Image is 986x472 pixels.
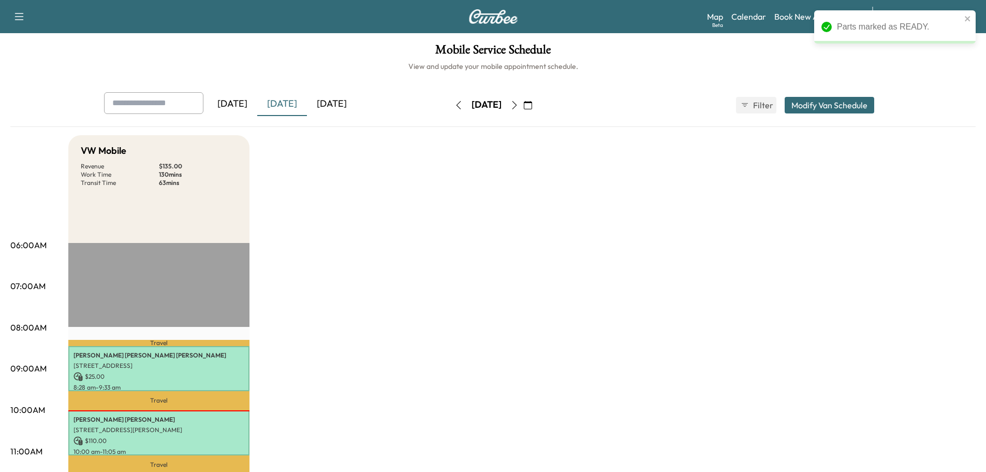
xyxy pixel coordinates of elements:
p: 10:00AM [10,404,45,416]
a: Calendar [731,10,766,23]
p: [PERSON_NAME] [PERSON_NAME] [73,416,244,424]
button: close [964,15,972,23]
p: Transit Time [81,179,159,187]
h5: VW Mobile [81,144,126,158]
p: 8:28 am - 9:33 am [73,383,244,392]
button: Filter [736,97,776,113]
p: [STREET_ADDRESS][PERSON_NAME] [73,426,244,434]
p: $ 135.00 [159,162,237,170]
div: [DATE] [257,92,307,116]
a: Book New Appointment [774,10,862,23]
div: [DATE] [472,98,502,111]
span: Filter [753,99,772,111]
p: Travel [68,391,249,410]
p: 07:00AM [10,280,46,292]
a: MapBeta [707,10,723,23]
p: [PERSON_NAME] [PERSON_NAME] [PERSON_NAME] [73,351,244,360]
h1: Mobile Service Schedule [10,44,976,61]
img: Curbee Logo [468,9,518,24]
p: 09:00AM [10,362,47,375]
p: Revenue [81,162,159,170]
div: [DATE] [307,92,357,116]
p: Travel [68,340,249,346]
p: 11:00AM [10,445,42,457]
p: [STREET_ADDRESS] [73,362,244,370]
p: Work Time [81,170,159,179]
button: Modify Van Schedule [785,97,874,113]
div: Parts marked as READY. [837,21,961,33]
div: Beta [712,21,723,29]
p: 10:00 am - 11:05 am [73,448,244,456]
p: $ 110.00 [73,436,244,446]
h6: View and update your mobile appointment schedule. [10,61,976,71]
p: 08:00AM [10,321,47,334]
p: $ 25.00 [73,372,244,381]
p: 06:00AM [10,239,47,251]
p: 63 mins [159,179,237,187]
p: 130 mins [159,170,237,179]
div: [DATE] [208,92,257,116]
